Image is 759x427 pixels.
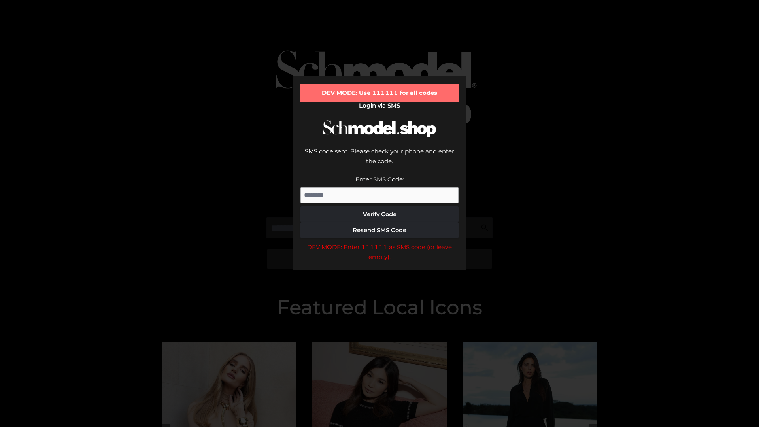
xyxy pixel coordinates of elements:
[300,146,459,174] div: SMS code sent. Please check your phone and enter the code.
[300,222,459,238] button: Resend SMS Code
[300,206,459,222] button: Verify Code
[300,242,459,262] div: DEV MODE: Enter 111111 as SMS code (or leave empty).
[300,84,459,102] div: DEV MODE: Use 111111 for all codes
[355,176,404,183] label: Enter SMS Code:
[300,102,459,109] h2: Login via SMS
[320,113,439,144] img: Schmodel Logo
